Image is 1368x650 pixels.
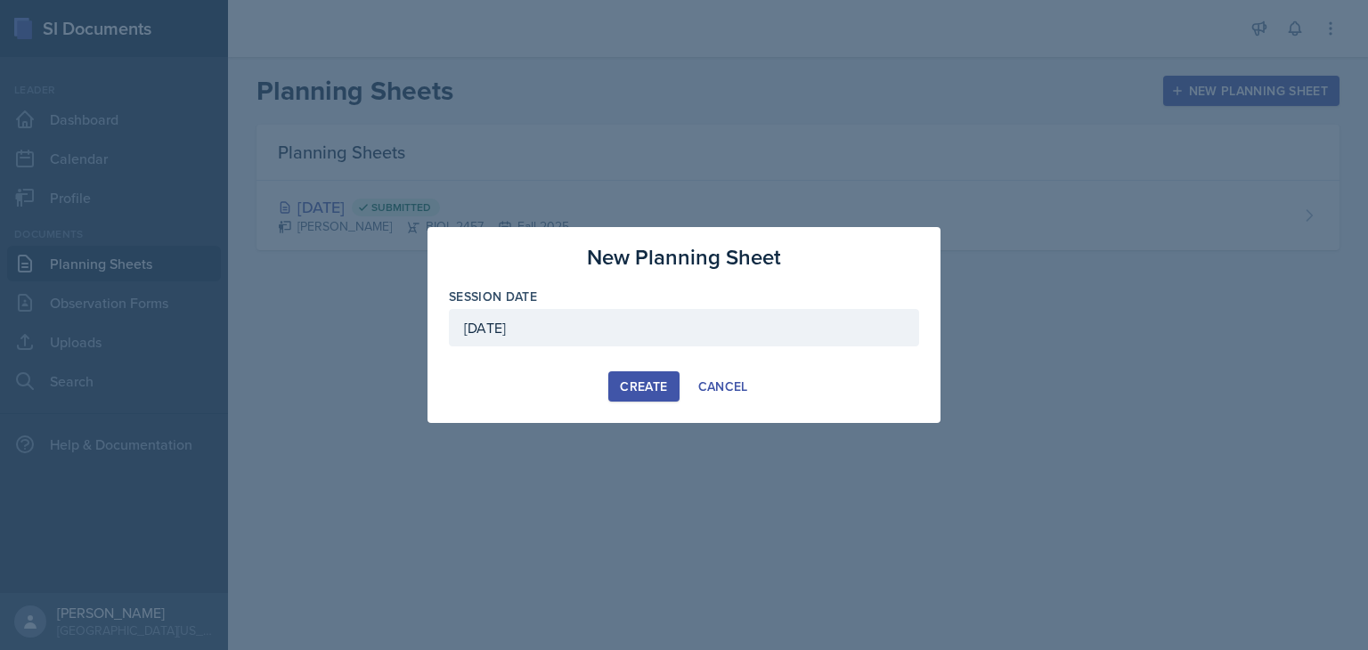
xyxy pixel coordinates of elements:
[687,371,760,402] button: Cancel
[620,379,667,394] div: Create
[587,241,781,273] h3: New Planning Sheet
[698,379,748,394] div: Cancel
[449,288,537,305] label: Session Date
[608,371,679,402] button: Create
